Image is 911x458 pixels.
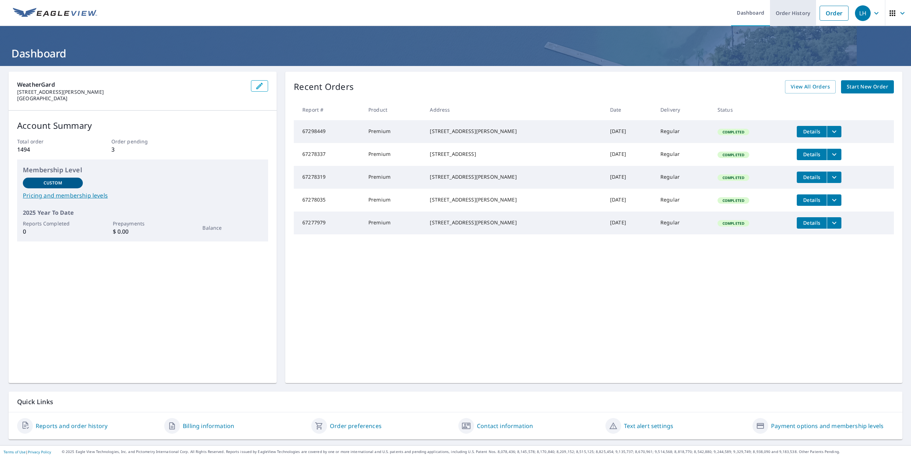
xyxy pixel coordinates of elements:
td: 67278319 [294,166,363,189]
p: Balance [202,224,262,231]
div: [STREET_ADDRESS][PERSON_NAME] [430,219,599,226]
td: Premium [363,189,424,212]
td: [DATE] [604,143,655,166]
th: Status [712,99,791,120]
th: Date [604,99,655,120]
button: detailsBtn-67278035 [797,194,827,206]
td: 67277979 [294,212,363,234]
th: Delivery [655,99,712,120]
th: Report # [294,99,363,120]
td: Regular [655,166,712,189]
td: [DATE] [604,212,655,234]
td: [DATE] [604,166,655,189]
p: Order pending [111,138,174,145]
p: Recent Orders [294,80,354,93]
a: Payment options and membership levels [771,422,884,430]
span: Completed [718,198,749,203]
span: Details [801,219,822,226]
button: filesDropdownBtn-67278319 [827,172,841,183]
p: Reports Completed [23,220,83,227]
p: © 2025 Eagle View Technologies, Inc. and Pictometry International Corp. All Rights Reserved. Repo... [62,449,907,454]
button: detailsBtn-67278319 [797,172,827,183]
td: Regular [655,120,712,143]
h1: Dashboard [9,46,902,61]
a: View All Orders [785,80,836,93]
p: Quick Links [17,397,894,406]
a: Start New Order [841,80,894,93]
a: Contact information [477,422,533,430]
p: 3 [111,145,174,154]
td: 67298449 [294,120,363,143]
p: Membership Level [23,165,262,175]
td: [DATE] [604,189,655,212]
span: Completed [718,175,749,180]
p: Prepayments [113,220,173,227]
button: filesDropdownBtn-67277979 [827,217,841,229]
button: filesDropdownBtn-67278035 [827,194,841,206]
p: 0 [23,227,83,236]
p: WeatherGard [17,80,245,89]
p: | [4,450,51,454]
span: Details [801,197,822,203]
p: 2025 Year To Date [23,208,262,217]
td: 67278035 [294,189,363,212]
a: Text alert settings [624,422,673,430]
a: Pricing and membership levels [23,191,262,200]
button: filesDropdownBtn-67298449 [827,126,841,137]
span: Completed [718,129,749,134]
span: Details [801,128,822,135]
div: [STREET_ADDRESS][PERSON_NAME] [430,173,599,180]
button: detailsBtn-67277979 [797,217,827,229]
div: [STREET_ADDRESS][PERSON_NAME] [430,128,599,135]
td: [DATE] [604,120,655,143]
span: View All Orders [791,82,830,91]
button: detailsBtn-67278337 [797,149,827,160]
div: [STREET_ADDRESS] [430,151,599,158]
td: Premium [363,143,424,166]
a: Privacy Policy [28,449,51,454]
a: Order [820,6,849,21]
p: [GEOGRAPHIC_DATA] [17,95,245,102]
a: Reports and order history [36,422,107,430]
img: EV Logo [13,8,97,19]
a: Billing information [183,422,234,430]
p: $ 0.00 [113,227,173,236]
p: Account Summary [17,119,268,132]
span: Details [801,151,822,158]
td: Premium [363,212,424,234]
td: Regular [655,143,712,166]
th: Address [424,99,604,120]
button: filesDropdownBtn-67278337 [827,149,841,160]
a: Order preferences [330,422,382,430]
button: detailsBtn-67298449 [797,126,827,137]
td: Regular [655,212,712,234]
div: LH [855,5,871,21]
th: Product [363,99,424,120]
span: Details [801,174,822,180]
td: 67278337 [294,143,363,166]
span: Completed [718,221,749,226]
p: Total order [17,138,80,145]
p: [STREET_ADDRESS][PERSON_NAME] [17,89,245,95]
td: Regular [655,189,712,212]
td: Premium [363,166,424,189]
span: Completed [718,152,749,157]
span: Start New Order [847,82,888,91]
p: 1494 [17,145,80,154]
div: [STREET_ADDRESS][PERSON_NAME] [430,196,599,203]
td: Premium [363,120,424,143]
a: Terms of Use [4,449,26,454]
p: Custom [44,180,62,186]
